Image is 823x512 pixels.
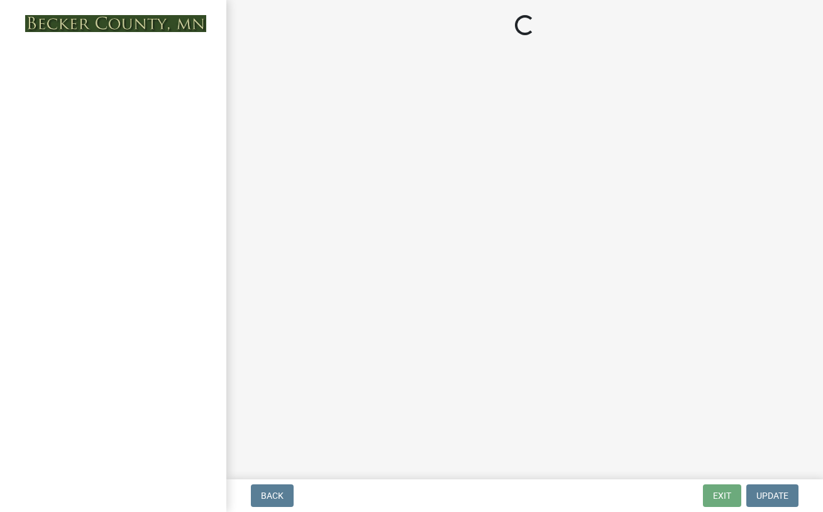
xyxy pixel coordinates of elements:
span: Update [756,491,788,501]
img: Becker County, Minnesota [25,15,206,32]
button: Update [746,484,798,507]
button: Back [251,484,294,507]
button: Exit [703,484,741,507]
span: Back [261,491,284,501]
